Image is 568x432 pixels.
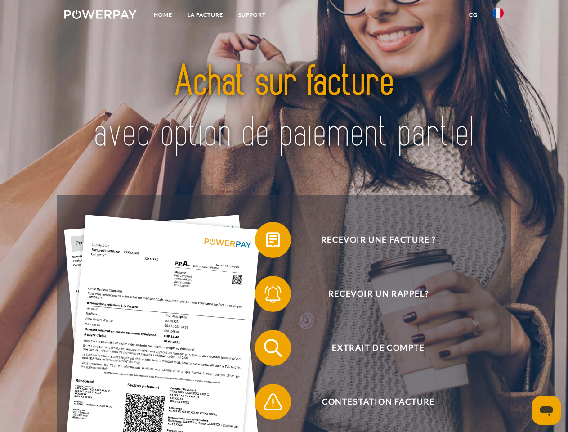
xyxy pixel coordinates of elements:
img: qb_bell.svg [262,283,284,305]
span: Recevoir un rappel? [268,276,488,312]
img: qb_warning.svg [262,391,284,413]
span: Contestation Facture [268,384,488,420]
a: CG [461,7,485,23]
span: Extrait de compte [268,330,488,366]
img: qb_search.svg [262,337,284,359]
button: Contestation Facture [255,384,489,420]
img: fr [493,8,504,18]
span: Recevoir une facture ? [268,222,488,258]
a: Home [146,7,180,23]
img: title-powerpay_fr.svg [86,43,482,172]
button: Recevoir un rappel? [255,276,489,312]
iframe: Bouton de lancement de la fenêtre de messagerie [532,396,561,425]
button: Recevoir une facture ? [255,222,489,258]
img: logo-powerpay-white.svg [64,10,137,19]
a: LA FACTURE [180,7,231,23]
a: Support [231,7,273,23]
img: qb_bill.svg [262,229,284,251]
button: Extrait de compte [255,330,489,366]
